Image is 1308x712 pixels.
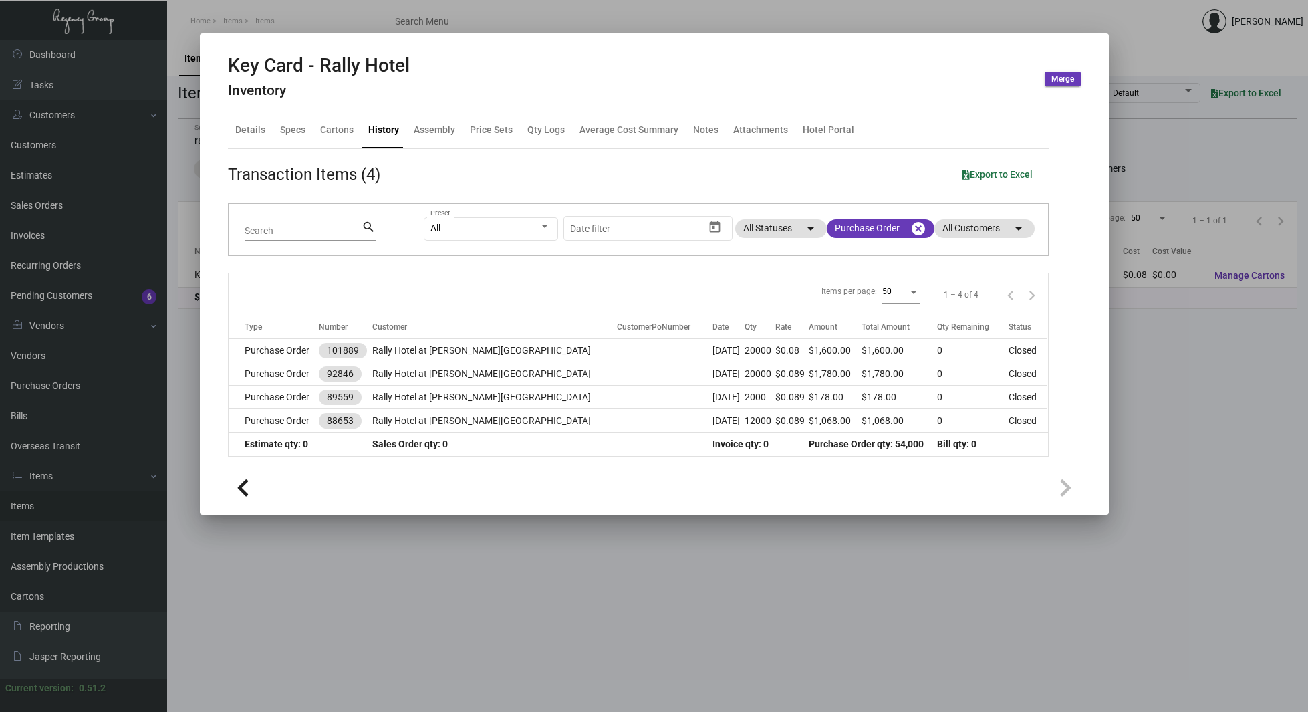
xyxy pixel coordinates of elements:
[809,321,837,333] div: Amount
[944,289,978,301] div: 1 – 4 of 4
[245,321,319,333] div: Type
[579,123,678,137] div: Average Cost Summary
[372,321,407,333] div: Customer
[712,439,769,449] span: Invoice qty: 0
[235,123,265,137] div: Details
[937,409,1009,433] td: 0
[775,362,808,386] td: $0.089
[775,321,808,333] div: Rate
[319,321,348,333] div: Number
[745,409,775,433] td: 12000
[775,321,791,333] div: Rate
[735,219,827,238] mat-chip: All Statuses
[617,321,712,333] div: CustomerPoNumber
[704,216,725,237] button: Open calendar
[775,409,808,433] td: $0.089
[229,339,319,362] td: Purchase Order
[775,386,808,409] td: $0.089
[821,285,877,298] div: Items per page:
[809,439,924,449] span: Purchase Order qty: 54,000
[372,362,617,386] td: Rally Hotel at [PERSON_NAME][GEOGRAPHIC_DATA]
[623,223,687,234] input: End date
[372,339,617,362] td: Rally Hotel at [PERSON_NAME][GEOGRAPHIC_DATA]
[362,219,376,235] mat-icon: search
[809,409,862,433] td: $1,068.00
[937,439,976,449] span: Bill qty: 0
[319,390,362,405] mat-chip: 89559
[1000,284,1021,306] button: Previous page
[1009,321,1031,333] div: Status
[937,339,1009,362] td: 0
[5,681,74,695] div: Current version:
[712,339,745,362] td: [DATE]
[229,386,319,409] td: Purchase Order
[862,362,937,386] td: $1,780.00
[368,123,399,137] div: History
[372,439,448,449] span: Sales Order qty: 0
[952,162,1043,187] button: Export to Excel
[1009,362,1047,386] td: Closed
[570,223,612,234] input: Start date
[320,123,354,137] div: Cartons
[745,386,775,409] td: 2000
[803,221,819,237] mat-icon: arrow_drop_down
[430,223,440,233] span: All
[712,386,745,409] td: [DATE]
[319,343,367,358] mat-chip: 101889
[228,54,410,77] h2: Key Card - Rally Hotel
[745,339,775,362] td: 20000
[1009,321,1047,333] div: Status
[527,123,565,137] div: Qty Logs
[245,321,262,333] div: Type
[827,219,934,238] mat-chip: Purchase Order
[809,362,862,386] td: $1,780.00
[712,362,745,386] td: [DATE]
[745,321,775,333] div: Qty
[862,321,910,333] div: Total Amount
[937,321,1009,333] div: Qty Remaining
[1045,72,1081,86] button: Merge
[733,123,788,137] div: Attachments
[937,362,1009,386] td: 0
[745,362,775,386] td: 20000
[1011,221,1027,237] mat-icon: arrow_drop_down
[712,321,729,333] div: Date
[1009,339,1047,362] td: Closed
[228,162,380,187] div: Transaction Items (4)
[280,123,305,137] div: Specs
[229,362,319,386] td: Purchase Order
[470,123,513,137] div: Price Sets
[862,339,937,362] td: $1,600.00
[617,321,690,333] div: CustomerPoNumber
[1009,409,1047,433] td: Closed
[228,82,410,99] h4: Inventory
[962,169,1033,180] span: Export to Excel
[712,321,745,333] div: Date
[937,321,989,333] div: Qty Remaining
[1009,386,1047,409] td: Closed
[372,386,617,409] td: Rally Hotel at [PERSON_NAME][GEOGRAPHIC_DATA]
[245,439,308,449] span: Estimate qty: 0
[414,123,455,137] div: Assembly
[775,339,808,362] td: $0.08
[372,409,617,433] td: Rally Hotel at [PERSON_NAME][GEOGRAPHIC_DATA]
[1021,284,1043,306] button: Next page
[745,321,757,333] div: Qty
[862,409,937,433] td: $1,068.00
[319,321,373,333] div: Number
[79,681,106,695] div: 0.51.2
[862,321,937,333] div: Total Amount
[862,386,937,409] td: $178.00
[803,123,854,137] div: Hotel Portal
[809,386,862,409] td: $178.00
[882,286,920,297] mat-select: Items per page:
[882,287,892,296] span: 50
[937,386,1009,409] td: 0
[934,219,1035,238] mat-chip: All Customers
[809,339,862,362] td: $1,600.00
[229,409,319,433] td: Purchase Order
[712,409,745,433] td: [DATE]
[372,321,617,333] div: Customer
[809,321,862,333] div: Amount
[319,413,362,429] mat-chip: 88653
